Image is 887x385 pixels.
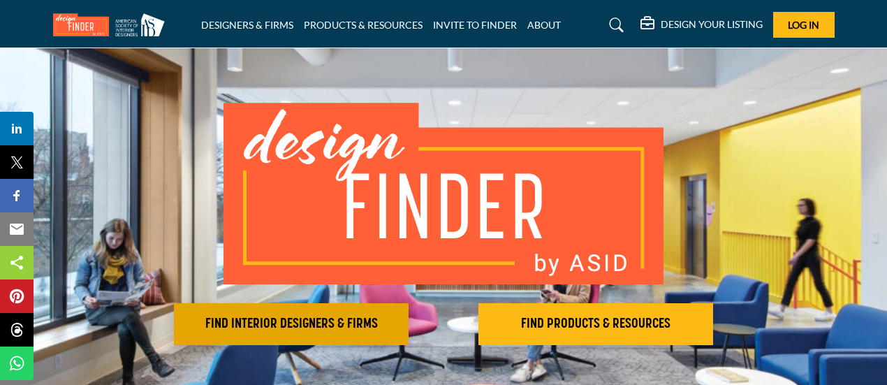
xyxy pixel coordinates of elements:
a: ABOUT [527,19,561,31]
h2: FIND PRODUCTS & RESOURCES [483,316,709,333]
button: FIND INTERIOR DESIGNERS & FIRMS [174,303,409,345]
button: FIND PRODUCTS & RESOURCES [478,303,713,345]
a: Search [596,14,633,36]
button: Log In [773,12,835,38]
a: DESIGNERS & FIRMS [201,19,293,31]
a: PRODUCTS & RESOURCES [304,19,423,31]
img: image [223,103,664,284]
a: INVITE TO FINDER [433,19,517,31]
div: DESIGN YOUR LISTING [640,17,763,34]
span: Log In [788,19,819,31]
h5: DESIGN YOUR LISTING [661,18,763,31]
img: Site Logo [53,13,172,36]
h2: FIND INTERIOR DESIGNERS & FIRMS [178,316,404,333]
